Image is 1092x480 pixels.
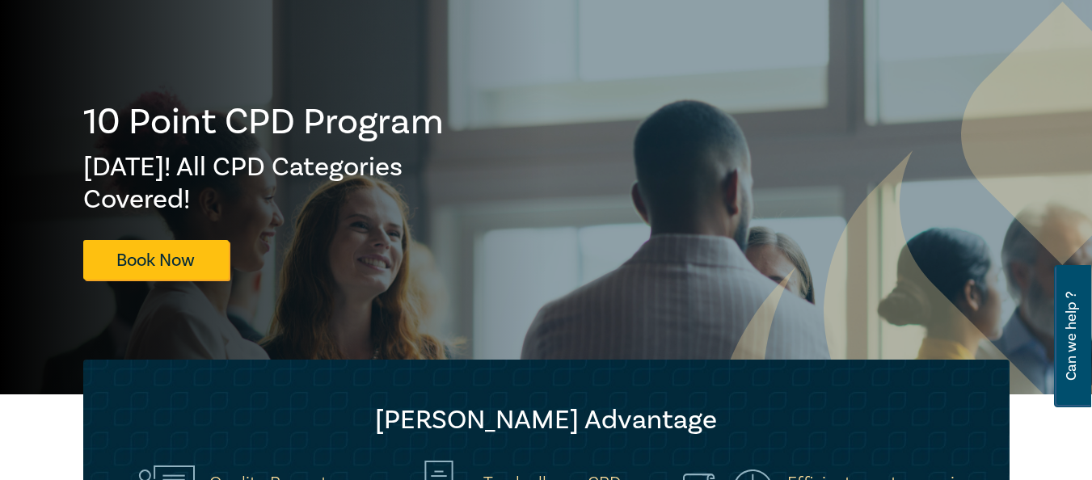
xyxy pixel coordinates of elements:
[116,404,977,436] h2: [PERSON_NAME] Advantage
[83,240,229,280] a: Book Now
[1064,275,1079,398] span: Can we help ?
[83,101,445,143] h1: 10 Point CPD Program
[83,151,445,216] h2: [DATE]! All CPD Categories Covered!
